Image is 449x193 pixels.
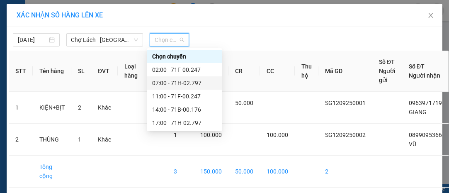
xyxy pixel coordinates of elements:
td: Khác [91,124,118,156]
span: GIANG [409,109,427,115]
span: SG1209250002 [325,132,366,138]
span: Người nhận [409,72,440,79]
span: Chọn chuyến [155,34,184,46]
td: Khác [91,92,118,124]
span: VŨ [409,141,416,147]
div: 14:00 - 71B-00.176 [152,105,217,114]
div: 100.000 [78,58,151,70]
th: Thu hộ [295,51,318,92]
button: Close [419,4,442,27]
span: Số ĐT [379,59,395,65]
td: 2 [9,124,33,156]
span: Số ĐT [409,63,425,70]
th: STT [9,51,33,92]
span: 1 [78,136,81,143]
th: CC [260,51,295,92]
div: 02:00 - 71F-00.247 [152,65,217,74]
span: XÁC NHẬN SỐ HÀNG LÊN XE [17,11,103,19]
td: 100.000 [260,156,295,188]
th: Mã GD [318,51,372,92]
span: 0963971719 [409,100,442,106]
th: CR [228,51,260,92]
span: 100.000 [267,132,288,138]
span: SG1209250001 [325,100,366,106]
input: 12/09/2025 [18,35,47,44]
div: Chọn chuyến [152,52,217,61]
div: 0899095366 [79,27,150,39]
span: LỘ HỘI [91,39,133,53]
td: THÙNG [33,124,71,156]
th: SL [71,51,91,92]
th: Tên hàng [33,51,71,92]
div: Sài Gòn [7,7,73,17]
td: 3 [167,156,194,188]
span: 100.000 [200,132,222,138]
span: DĐ: [79,43,91,52]
td: KIỆN+BỊT [33,92,71,124]
td: 50.000 [228,156,260,188]
div: Chọn chuyến [147,50,222,63]
span: 2 [78,104,81,111]
span: Nhận: [79,8,99,17]
td: 150.000 [194,156,228,188]
div: 11:00 - 71F-00.247 [152,92,217,101]
th: Ghi chú [144,51,167,92]
span: CC : [78,60,90,69]
span: Người gửi [379,68,396,83]
span: down [133,37,138,42]
span: 0899095366 [409,132,442,138]
div: 07:00 - 71H-02.797 [152,78,217,88]
th: ĐVT [91,51,118,92]
span: 50.000 [235,100,253,106]
div: 17:00 - 71H-02.797 [152,118,217,127]
div: Chợ Lách [79,7,150,17]
td: Tổng cộng [33,156,71,188]
span: 1 [174,132,177,138]
th: Loại hàng [118,51,144,92]
div: VŨ [79,17,150,27]
td: 2 [318,156,372,188]
span: Gửi: [7,8,20,17]
span: Chợ Lách - Sài Gòn [71,34,138,46]
span: close [427,12,434,19]
td: 1 [9,92,33,124]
